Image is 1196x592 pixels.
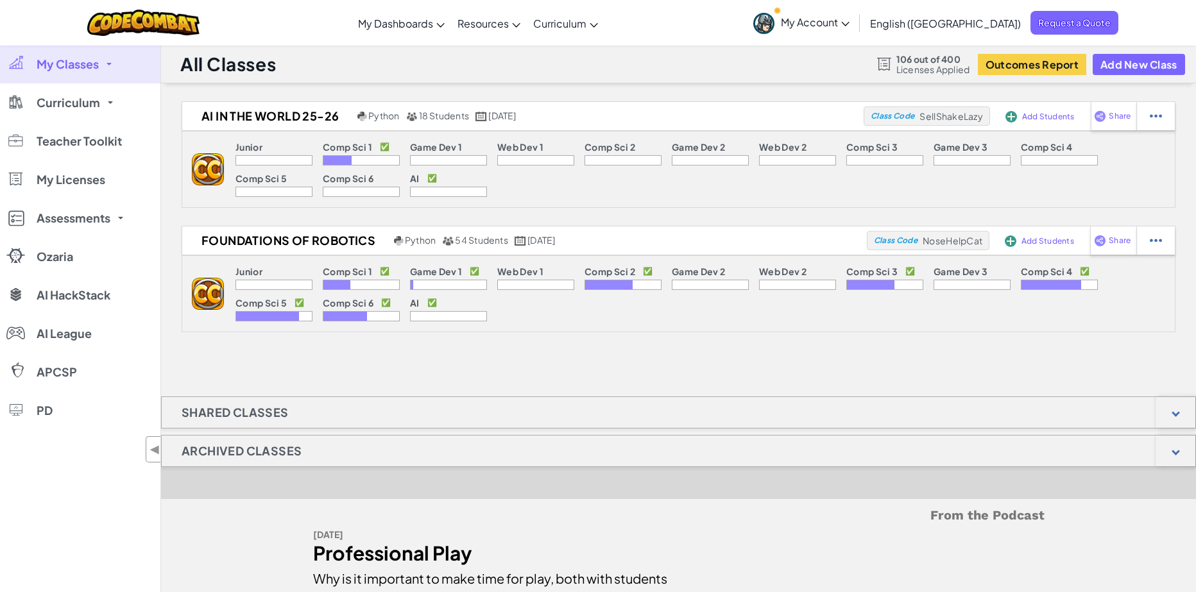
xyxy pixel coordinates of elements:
img: IconAddStudents.svg [1005,111,1017,123]
img: IconShare_Purple.svg [1094,110,1106,122]
span: Python [368,110,399,121]
p: ✅ [905,266,915,276]
a: Ai in the world 25-26 Python 18 Students [DATE] [182,106,864,126]
img: logo [192,153,224,185]
img: logo [192,278,224,310]
p: ✅ [380,266,389,276]
span: Add Students [1021,237,1074,245]
span: 106 out of 400 [896,54,970,64]
span: Assessments [37,212,110,224]
span: Share [1109,237,1131,244]
p: Game Dev 3 [934,142,987,152]
h1: All Classes [180,52,276,76]
p: Comp Sci 4 [1021,142,1072,152]
p: Comp Sci 4 [1021,266,1072,276]
span: Add Students [1022,113,1075,121]
p: Comp Sci 2 [585,266,635,276]
span: [DATE] [527,234,555,246]
img: python.png [357,112,367,121]
p: Comp Sci 5 [235,173,287,183]
p: Comp Sci 3 [846,142,898,152]
span: ◀ [149,440,160,459]
span: My Dashboards [358,17,433,30]
img: IconShare_Purple.svg [1094,235,1106,246]
h1: Archived Classes [162,435,321,467]
h5: From the Podcast [313,505,1045,525]
p: Game Dev 1 [410,266,462,276]
img: calendar.svg [515,236,526,246]
a: English ([GEOGRAPHIC_DATA]) [864,6,1027,40]
img: calendar.svg [475,112,487,121]
img: IconAddStudents.svg [1005,235,1016,247]
button: Add New Class [1093,54,1185,75]
h1: Shared Classes [162,396,309,428]
p: Comp Sci 5 [235,298,287,308]
h2: Foundations of Robotics [182,231,391,250]
img: MultipleUsers.png [406,112,418,121]
span: NoseHelpCat [923,235,982,246]
img: IconStudentEllipsis.svg [1150,235,1162,246]
h2: Ai in the world 25-26 [182,106,354,126]
p: Comp Sci 6 [323,298,373,308]
div: Professional Play [313,544,669,562]
span: 18 Students [419,110,470,121]
span: [DATE] [488,110,516,121]
p: AI [410,298,420,308]
a: Curriculum [527,6,604,40]
p: Comp Sci 3 [846,266,898,276]
img: python.png [394,236,404,246]
p: Junior [235,142,262,152]
p: ✅ [470,266,479,276]
p: ✅ [427,298,437,308]
p: Web Dev 2 [759,142,807,152]
span: AI HackStack [37,289,110,301]
span: Curriculum [533,17,586,30]
p: Comp Sci 2 [585,142,635,152]
span: Resources [457,17,509,30]
a: Resources [451,6,527,40]
p: Web Dev 1 [497,266,543,276]
p: ✅ [295,298,304,308]
p: Comp Sci 1 [323,266,372,276]
span: Python [405,234,436,246]
p: ✅ [380,142,389,152]
p: Game Dev 2 [672,142,725,152]
span: AI League [37,328,92,339]
p: Game Dev 3 [934,266,987,276]
span: Ozaria [37,251,73,262]
p: Web Dev 1 [497,142,543,152]
span: Class Code [871,112,914,120]
p: Comp Sci 6 [323,173,373,183]
span: My Licenses [37,174,105,185]
p: Junior [235,266,262,276]
a: Request a Quote [1030,11,1118,35]
p: ✅ [381,298,391,308]
img: CodeCombat logo [87,10,200,36]
p: Game Dev 2 [672,266,725,276]
span: Teacher Toolkit [37,135,122,147]
p: ✅ [643,266,653,276]
span: Licenses Applied [896,64,970,74]
span: Share [1109,112,1131,120]
span: Class Code [874,237,918,244]
span: English ([GEOGRAPHIC_DATA]) [870,17,1021,30]
img: IconStudentEllipsis.svg [1150,110,1162,122]
a: My Dashboards [352,6,451,40]
span: Curriculum [37,97,100,108]
p: ✅ [427,173,437,183]
a: Foundations of Robotics Python 54 Students [DATE] [182,231,867,250]
p: AI [410,173,420,183]
img: avatar [753,13,774,34]
button: Outcomes Report [978,54,1086,75]
p: ✅ [1080,266,1089,276]
span: My Classes [37,58,99,70]
p: Comp Sci 1 [323,142,372,152]
span: SellShakeLazy [919,110,982,122]
span: My Account [781,15,850,29]
a: My Account [747,3,856,43]
img: MultipleUsers.png [442,236,454,246]
div: [DATE] [313,525,669,544]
